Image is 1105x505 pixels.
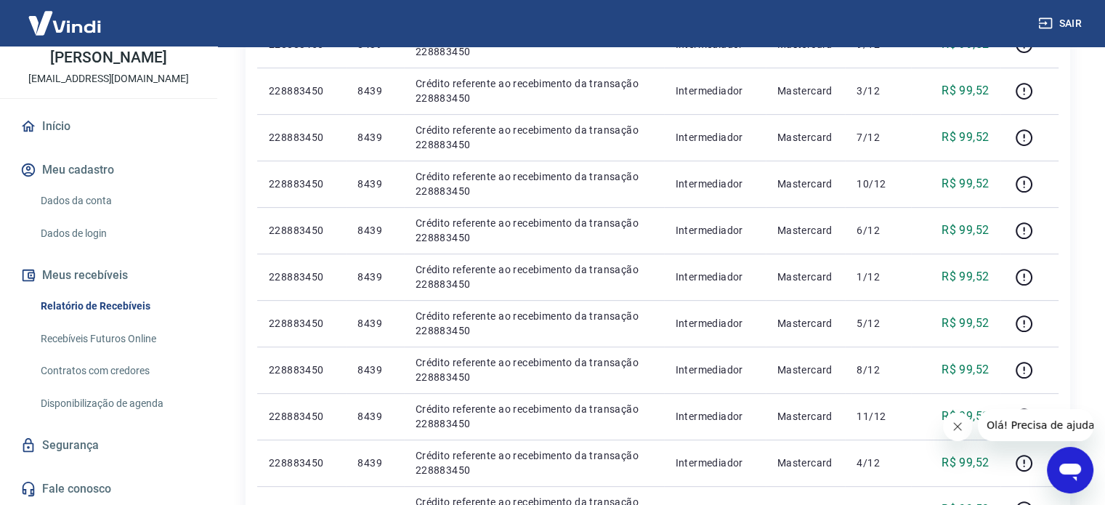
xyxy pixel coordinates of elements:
a: Fale conosco [17,473,200,505]
a: Disponibilização de agenda [35,389,200,419]
a: Dados de login [35,219,200,249]
p: 228883450 [269,409,334,424]
p: 5/12 [857,316,899,331]
button: Sair [1035,10,1088,37]
p: 8/12 [857,363,899,377]
p: 8439 [357,177,392,191]
p: 228883450 [269,177,334,191]
p: 228883450 [269,316,334,331]
p: 8439 [357,223,392,238]
a: Início [17,110,200,142]
p: [EMAIL_ADDRESS][DOMAIN_NAME] [28,71,189,86]
p: Crédito referente ao recebimento da transação 228883450 [416,76,652,105]
p: Mastercard [777,223,834,238]
p: R$ 99,52 [942,268,989,286]
p: 1/12 [857,270,899,284]
a: Segurança [17,429,200,461]
p: 228883450 [269,130,334,145]
p: R$ 99,52 [942,315,989,332]
p: 228883450 [269,270,334,284]
p: 4/12 [857,456,899,470]
p: Intermediador [676,177,754,191]
p: Mastercard [777,456,834,470]
p: R$ 99,52 [942,175,989,193]
p: Intermediador [676,456,754,470]
p: 8439 [357,409,392,424]
p: Mastercard [777,270,834,284]
p: Intermediador [676,409,754,424]
p: Mastercard [777,316,834,331]
p: 8439 [357,363,392,377]
p: Crédito referente ao recebimento da transação 228883450 [416,448,652,477]
p: 6/12 [857,223,899,238]
p: 7/12 [857,130,899,145]
p: R$ 99,52 [942,82,989,100]
p: 8439 [357,130,392,145]
p: Crédito referente ao recebimento da transação 228883450 [416,309,652,338]
span: Olá! Precisa de ajuda? [9,10,122,22]
iframe: Mensagem da empresa [978,409,1093,441]
p: 228883450 [269,363,334,377]
img: Vindi [17,1,112,45]
p: Intermediador [676,270,754,284]
iframe: Botão para abrir a janela de mensagens [1047,447,1093,493]
p: 3/12 [857,84,899,98]
p: Crédito referente ao recebimento da transação 228883450 [416,262,652,291]
p: R$ 99,52 [942,222,989,239]
p: Crédito referente ao recebimento da transação 228883450 [416,123,652,152]
p: 228883450 [269,223,334,238]
a: Recebíveis Futuros Online [35,324,200,354]
p: 10/12 [857,177,899,191]
p: 8439 [357,316,392,331]
p: Crédito referente ao recebimento da transação 228883450 [416,216,652,245]
p: 8439 [357,270,392,284]
p: Mastercard [777,409,834,424]
p: Mastercard [777,363,834,377]
p: Crédito referente ao recebimento da transação 228883450 [416,402,652,431]
p: Intermediador [676,363,754,377]
a: Relatório de Recebíveis [35,291,200,321]
p: R$ 99,52 [942,361,989,379]
button: Meu cadastro [17,154,200,186]
p: [PERSON_NAME] [50,50,166,65]
p: 228883450 [269,84,334,98]
button: Meus recebíveis [17,259,200,291]
p: Intermediador [676,223,754,238]
p: 8439 [357,84,392,98]
a: Dados da conta [35,186,200,216]
p: R$ 99,52 [942,454,989,472]
iframe: Fechar mensagem [943,412,972,441]
p: Crédito referente ao recebimento da transação 228883450 [416,355,652,384]
p: Intermediador [676,316,754,331]
p: 228883450 [269,456,334,470]
p: Intermediador [676,130,754,145]
a: Contratos com credores [35,356,200,386]
p: R$ 99,52 [942,408,989,425]
p: Mastercard [777,177,834,191]
p: Intermediador [676,84,754,98]
p: Mastercard [777,130,834,145]
p: 11/12 [857,409,899,424]
p: Mastercard [777,84,834,98]
p: 8439 [357,456,392,470]
p: R$ 99,52 [942,129,989,146]
p: Crédito referente ao recebimento da transação 228883450 [416,169,652,198]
